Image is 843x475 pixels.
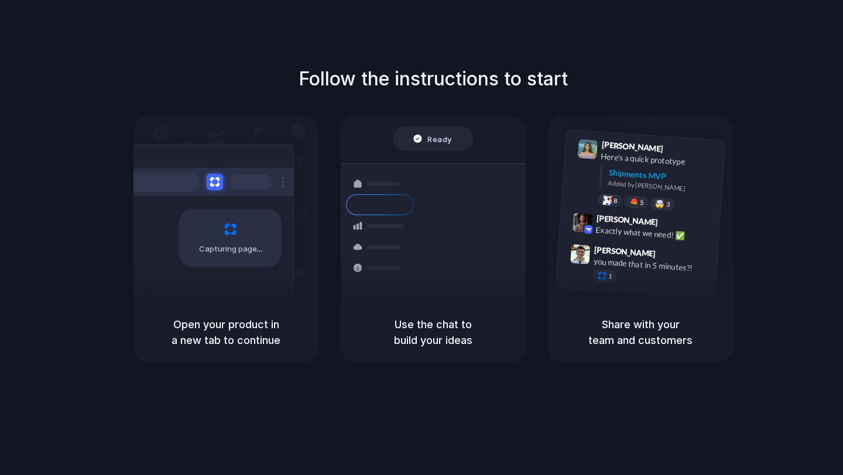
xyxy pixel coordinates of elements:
[355,316,512,348] h5: Use the chat to build your ideas
[428,133,453,144] span: Ready
[593,256,710,276] div: you made that in 5 minutes?!
[608,178,715,195] div: Added by [PERSON_NAME]
[608,167,717,186] div: Shipments MVP
[601,138,663,155] span: [PERSON_NAME]
[659,249,683,263] span: 9:47 AM
[562,316,719,348] h5: Share with your team and customers
[601,150,718,170] div: Here's a quick prototype
[596,212,658,229] span: [PERSON_NAME]
[199,243,264,255] span: Capturing page
[655,200,665,209] div: 🤯
[662,218,686,232] span: 9:42 AM
[594,243,656,260] span: [PERSON_NAME]
[608,273,612,280] span: 1
[666,201,670,208] span: 3
[667,144,691,158] span: 9:41 AM
[614,198,618,204] span: 8
[299,65,568,93] h1: Follow the instructions to start
[148,316,304,348] h5: Open your product in a new tab to continue
[595,224,712,244] div: Exactly what we need! ✅
[640,199,644,206] span: 5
